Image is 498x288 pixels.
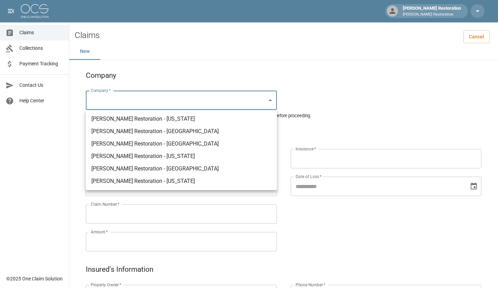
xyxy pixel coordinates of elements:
[86,138,277,150] li: [PERSON_NAME] Restoration - [GEOGRAPHIC_DATA]
[86,113,277,125] li: [PERSON_NAME] Restoration - [US_STATE]
[86,125,277,138] li: [PERSON_NAME] Restoration - [GEOGRAPHIC_DATA]
[86,175,277,187] li: [PERSON_NAME] Restoration - [US_STATE]
[86,150,277,162] li: [PERSON_NAME] Restoration - [US_STATE]
[86,162,277,175] li: [PERSON_NAME] Restoration - [GEOGRAPHIC_DATA]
